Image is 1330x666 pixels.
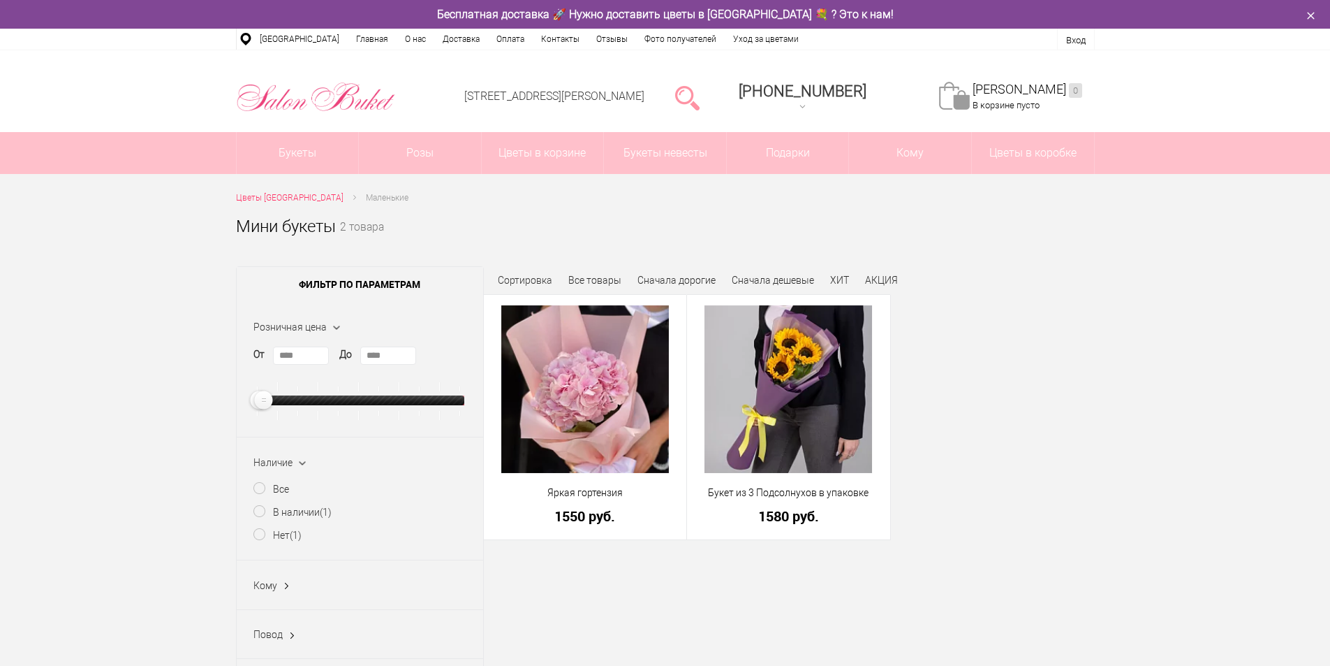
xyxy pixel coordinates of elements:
[488,29,533,50] a: Оплата
[1069,83,1082,98] ins: 0
[732,275,814,286] a: Сначала дешевые
[253,347,265,362] label: От
[366,193,408,203] span: Маленькие
[604,132,726,174] a: Букеты невесты
[588,29,636,50] a: Отзывы
[290,530,302,541] ins: (1)
[253,457,293,468] span: Наличие
[727,132,849,174] a: Подарки
[636,29,725,50] a: Фото получателей
[253,629,283,640] span: Повод
[865,275,898,286] a: АКЦИЯ
[830,275,849,286] a: ХИТ
[973,82,1082,98] a: [PERSON_NAME]
[226,7,1105,22] div: Бесплатная доставка 🚀 Нужно доставить цветы в [GEOGRAPHIC_DATA] 💐 ? Это к нам!
[464,89,644,103] a: [STREET_ADDRESS][PERSON_NAME]
[849,132,971,174] span: Кому
[1066,35,1086,45] a: Вход
[493,486,678,500] a: Яркая гортензия
[359,132,481,174] a: Розы
[696,509,881,523] a: 1580 руб.
[253,321,327,333] span: Розничная цена
[498,275,552,286] span: Сортировка
[253,580,277,591] span: Кому
[253,528,302,543] label: Нет
[501,305,669,473] img: Яркая гортензия
[482,132,604,174] a: Цветы в корзине
[972,132,1094,174] a: Цветы в коробке
[533,29,588,50] a: Контакты
[236,79,396,115] img: Цветы Нижний Новгород
[730,78,875,117] a: [PHONE_NUMBER]
[236,193,343,203] span: Цветы [GEOGRAPHIC_DATA]
[237,132,359,174] a: Букеты
[340,222,384,256] small: 2 товара
[725,29,807,50] a: Уход за цветами
[236,214,336,239] h1: Мини букеты
[637,275,716,286] a: Сначала дорогие
[973,100,1040,110] span: В корзине пусто
[253,505,332,520] label: В наличии
[704,305,872,473] img: Букет из 3 Подсолнухов в упаковке
[236,191,343,205] a: Цветы [GEOGRAPHIC_DATA]
[739,82,866,100] span: [PHONE_NUMBER]
[237,267,483,302] span: Фильтр по параметрам
[696,486,881,500] a: Букет из 3 Подсолнухов в упаковке
[397,29,434,50] a: О нас
[339,347,352,362] label: До
[253,482,289,497] label: Все
[251,29,348,50] a: [GEOGRAPHIC_DATA]
[348,29,397,50] a: Главная
[434,29,488,50] a: Доставка
[493,509,678,523] a: 1550 руб.
[320,507,332,518] ins: (1)
[568,275,621,286] a: Все товары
